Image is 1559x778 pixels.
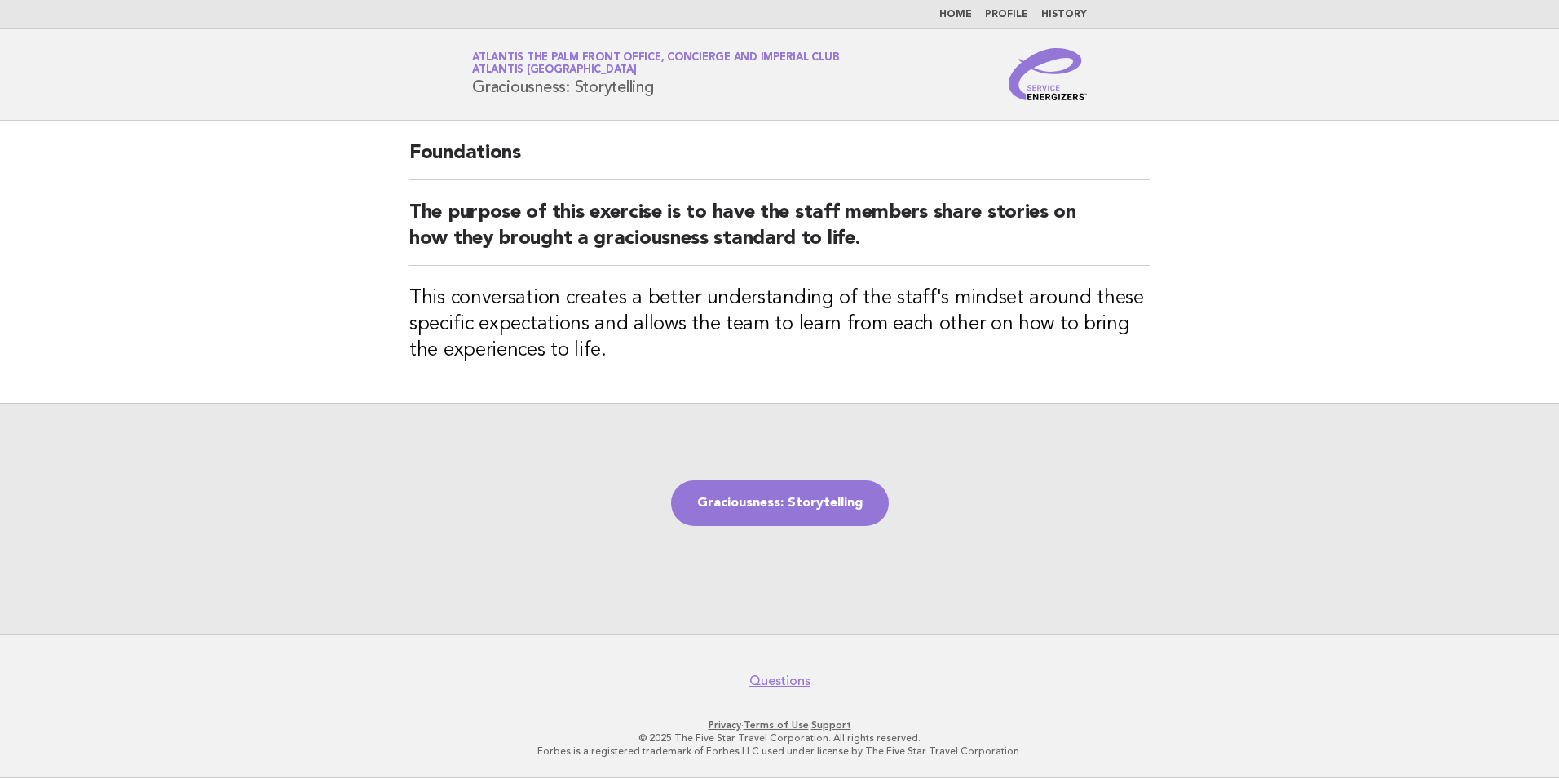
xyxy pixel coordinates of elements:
[472,65,637,76] span: Atlantis [GEOGRAPHIC_DATA]
[671,480,889,526] a: Graciousness: Storytelling
[939,10,972,20] a: Home
[749,673,810,689] a: Questions
[280,718,1279,732] p: · ·
[985,10,1028,20] a: Profile
[709,719,741,731] a: Privacy
[280,732,1279,745] p: © 2025 The Five Star Travel Corporation. All rights reserved.
[472,53,839,95] h1: Graciousness: Storytelling
[409,285,1150,364] h3: This conversation creates a better understanding of the staff's mindset around these specific exp...
[1041,10,1087,20] a: History
[1009,48,1087,100] img: Service Energizers
[811,719,851,731] a: Support
[409,200,1150,266] h2: The purpose of this exercise is to have the staff members share stories on how they brought a gra...
[472,52,839,75] a: Atlantis The Palm Front Office, Concierge and Imperial ClubAtlantis [GEOGRAPHIC_DATA]
[280,745,1279,758] p: Forbes is a registered trademark of Forbes LLC used under license by The Five Star Travel Corpora...
[409,140,1150,180] h2: Foundations
[744,719,809,731] a: Terms of Use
